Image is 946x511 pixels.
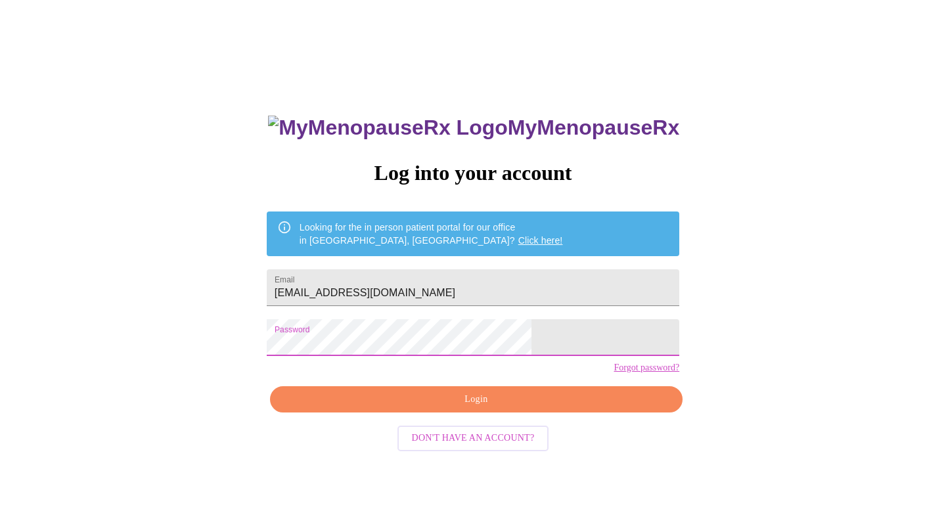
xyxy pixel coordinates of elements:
[412,430,535,447] span: Don't have an account?
[270,386,683,413] button: Login
[285,391,667,408] span: Login
[268,116,507,140] img: MyMenopauseRx Logo
[394,432,552,443] a: Don't have an account?
[518,235,563,246] a: Click here!
[614,363,679,373] a: Forgot password?
[300,215,563,252] div: Looking for the in person patient portal for our office in [GEOGRAPHIC_DATA], [GEOGRAPHIC_DATA]?
[397,426,549,451] button: Don't have an account?
[268,116,679,140] h3: MyMenopauseRx
[267,161,679,185] h3: Log into your account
